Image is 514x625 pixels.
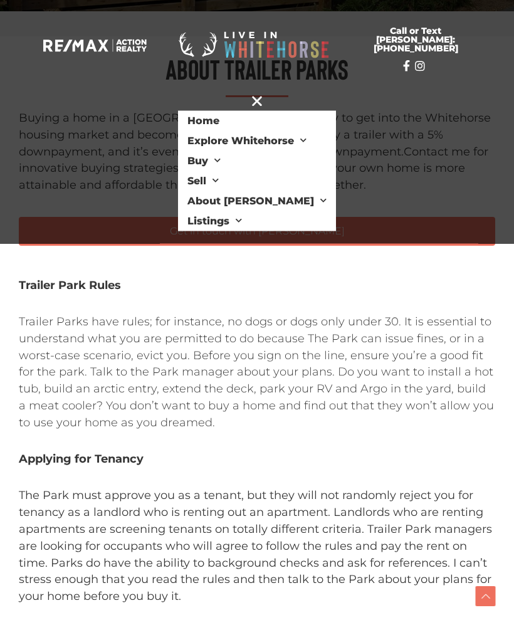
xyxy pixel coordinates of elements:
a: Listings [178,211,336,231]
b: Applying for Tenancy [19,453,144,466]
a: Explore Whitehorse [178,131,336,151]
div: Menu Toggle [247,90,268,111]
p: Trailer Parks have rules; for instance, no dogs or dogs only under 30. It is essential to underst... [19,314,495,432]
a: Buy [178,151,336,171]
span: Call or Text [PERSON_NAME]: [PHONE_NUMBER] [355,26,477,53]
a: About [PERSON_NAME] [178,191,336,211]
a: Sell [178,171,336,191]
a: Call or Text [PERSON_NAME]: [PHONE_NUMBER] [340,19,492,60]
span: The Park must approve you as a tenant, but they will not randomly reject you for tenancy as a lan... [19,489,492,604]
b: Trailer Park Rules [19,279,121,293]
a: Home [178,111,336,131]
